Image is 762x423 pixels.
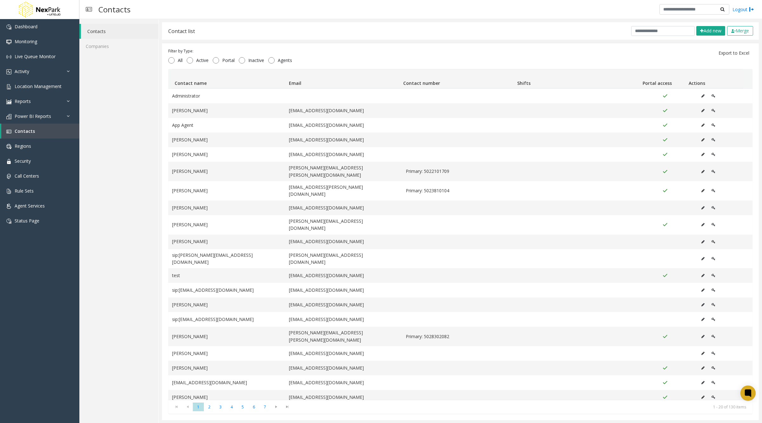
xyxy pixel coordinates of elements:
[698,315,708,324] button: Edit
[271,403,282,412] span: Go to the next page
[406,333,515,340] span: Primary: 5028302082
[237,403,248,411] span: Page 5
[6,159,11,164] img: 'icon'
[283,404,291,409] span: Go to the last page
[79,39,158,54] a: Companies
[193,57,212,64] span: Active
[400,69,515,88] th: Contact number
[285,283,402,297] td: [EMAIL_ADDRESS][DOMAIN_NAME]
[245,57,267,64] span: Inactive
[15,203,45,209] span: Agent Services
[6,69,11,74] img: 'icon'
[698,203,708,213] button: Edit
[662,273,668,278] img: Portal Access Active
[168,215,285,235] td: [PERSON_NAME]
[662,188,668,193] img: Portal Access Active
[698,186,708,195] button: Edit
[168,27,195,35] div: Contact list
[708,349,719,358] button: Edit Portal Access
[6,174,11,179] img: 'icon'
[15,158,31,164] span: Security
[708,150,719,159] button: Edit Portal Access
[708,203,719,213] button: Edit Portal Access
[708,237,719,247] button: Edit Portal Access
[662,380,668,385] img: Portal Access Active
[698,285,708,295] button: Edit
[515,69,629,88] th: Shifts
[662,93,668,99] img: Portal Access Active
[6,144,11,149] img: 'icon'
[285,118,402,133] td: [EMAIL_ADDRESS][DOMAIN_NAME]
[168,327,285,346] td: [PERSON_NAME]
[708,167,719,176] button: Edit Portal Access
[708,106,719,115] button: Edit Portal Access
[662,123,668,128] img: Portal Access Active
[285,346,402,361] td: [EMAIL_ADDRESS][DOMAIN_NAME]
[219,57,238,64] span: Portal
[285,327,402,346] td: [PERSON_NAME][EMAIL_ADDRESS][PERSON_NAME][DOMAIN_NAME]
[168,57,175,64] input: All
[686,69,743,88] th: Actions
[168,162,285,181] td: [PERSON_NAME]
[6,24,11,30] img: 'icon'
[715,48,753,58] button: Export to Excel
[698,106,708,115] button: Edit
[708,220,719,229] button: Edit Portal Access
[15,83,62,89] span: Location Management
[168,346,285,361] td: [PERSON_NAME]
[15,38,37,44] span: Monitoring
[698,378,708,387] button: Edit
[168,118,285,133] td: App Agent
[285,103,402,118] td: [EMAIL_ADDRESS][DOMAIN_NAME]
[168,235,285,249] td: [PERSON_NAME]
[662,395,668,400] img: Portal Access Active
[168,181,285,201] td: [PERSON_NAME]
[6,114,11,119] img: 'icon'
[6,39,11,44] img: 'icon'
[168,133,285,147] td: [PERSON_NAME]
[708,363,719,373] button: Edit Portal Access
[168,249,285,269] td: sip:[PERSON_NAME][EMAIL_ADDRESS][DOMAIN_NAME]
[698,392,708,402] button: Edit
[749,6,754,13] img: logout
[708,120,719,130] button: Edit Portal Access
[285,268,402,283] td: [EMAIL_ADDRESS][DOMAIN_NAME]
[86,2,92,17] img: pageIcon
[406,187,515,194] span: Primary: 5023810104
[286,69,401,88] th: Email
[285,375,402,390] td: [EMAIL_ADDRESS][DOMAIN_NAME]
[285,215,402,235] td: [PERSON_NAME][EMAIL_ADDRESS][DOMAIN_NAME]
[6,219,11,224] img: 'icon'
[662,108,668,113] img: Portal Access Active
[698,349,708,358] button: Edit
[698,167,708,176] button: Edit
[204,403,215,411] span: Page 2
[168,390,285,405] td: [PERSON_NAME]
[275,57,295,64] span: Agents
[259,403,271,411] span: Page 7
[285,297,402,312] td: [EMAIL_ADDRESS][DOMAIN_NAME]
[168,48,295,54] div: Filter by Type:
[95,2,134,17] h3: Contacts
[272,404,280,409] span: Go to the next page
[662,137,668,142] img: Portal Access Active
[168,283,285,297] td: sip:[EMAIL_ADDRESS][DOMAIN_NAME]
[708,378,719,387] button: Edit Portal Access
[15,143,31,149] span: Regions
[708,332,719,341] button: Edit Portal Access
[168,147,285,162] td: [PERSON_NAME]
[81,24,158,39] a: Contacts
[285,147,402,162] td: [EMAIL_ADDRESS][DOMAIN_NAME]
[285,390,402,405] td: [EMAIL_ADDRESS][DOMAIN_NAME]
[708,271,719,280] button: Edit Portal Access
[282,403,293,412] span: Go to the last page
[168,89,285,103] td: Administrator
[15,68,29,74] span: Activity
[226,403,237,411] span: Page 4
[731,29,736,33] img: check
[698,332,708,341] button: Edit
[172,69,286,88] th: Contact name
[696,26,725,36] button: Add new
[1,124,79,139] a: Contacts
[268,57,275,64] input: Agents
